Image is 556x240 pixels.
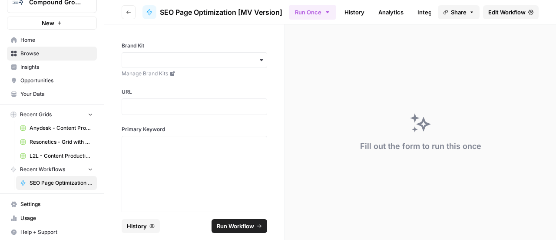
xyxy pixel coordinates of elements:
a: Insights [7,60,97,74]
div: Fill out the form to run this once [360,140,481,152]
button: New [7,17,97,30]
a: Settings [7,197,97,211]
button: Help + Support [7,225,97,239]
span: Help + Support [20,228,93,236]
button: History [122,219,160,233]
span: Insights [20,63,93,71]
span: Recent Grids [20,111,52,118]
a: Anydesk - Content Production with Custom Workflows [FINAL] [16,121,97,135]
span: Usage [20,214,93,222]
span: Edit Workflow [488,8,526,17]
span: Settings [20,200,93,208]
span: L2L - Content Production with Custom Workflows [FINAL] [30,152,93,160]
a: L2L - Content Production with Custom Workflows [FINAL] [16,149,97,163]
a: Your Data [7,87,97,101]
span: New [42,19,54,27]
button: Run Workflow [212,219,267,233]
a: Opportunities [7,74,97,88]
a: History [339,5,370,19]
a: SEO Page Optimization [MV Version] [16,176,97,190]
a: Integrate [412,5,448,19]
span: Recent Workflows [20,166,65,173]
a: Home [7,33,97,47]
span: Resonetics - Grid with Default Power Agents [FINAL] [30,138,93,146]
a: Resonetics - Grid with Default Power Agents [FINAL] [16,135,97,149]
a: Analytics [373,5,409,19]
span: Browse [20,50,93,57]
span: Home [20,36,93,44]
span: Share [451,8,467,17]
button: Recent Grids [7,108,97,121]
label: Brand Kit [122,42,267,50]
span: Opportunities [20,77,93,85]
span: Run Workflow [217,222,254,230]
button: Share [438,5,480,19]
button: Run Once [289,5,336,20]
a: Edit Workflow [483,5,539,19]
span: History [127,222,147,230]
span: Your Data [20,90,93,98]
label: Primary Keyword [122,125,267,133]
span: SEO Page Optimization [MV Version] [30,179,93,187]
a: SEO Page Optimization [MV Version] [142,5,282,19]
a: Usage [7,211,97,225]
a: Manage Brand Kits [122,70,267,78]
label: URL [122,88,267,96]
button: Recent Workflows [7,163,97,176]
span: Anydesk - Content Production with Custom Workflows [FINAL] [30,124,93,132]
span: SEO Page Optimization [MV Version] [160,7,282,17]
a: Browse [7,47,97,61]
